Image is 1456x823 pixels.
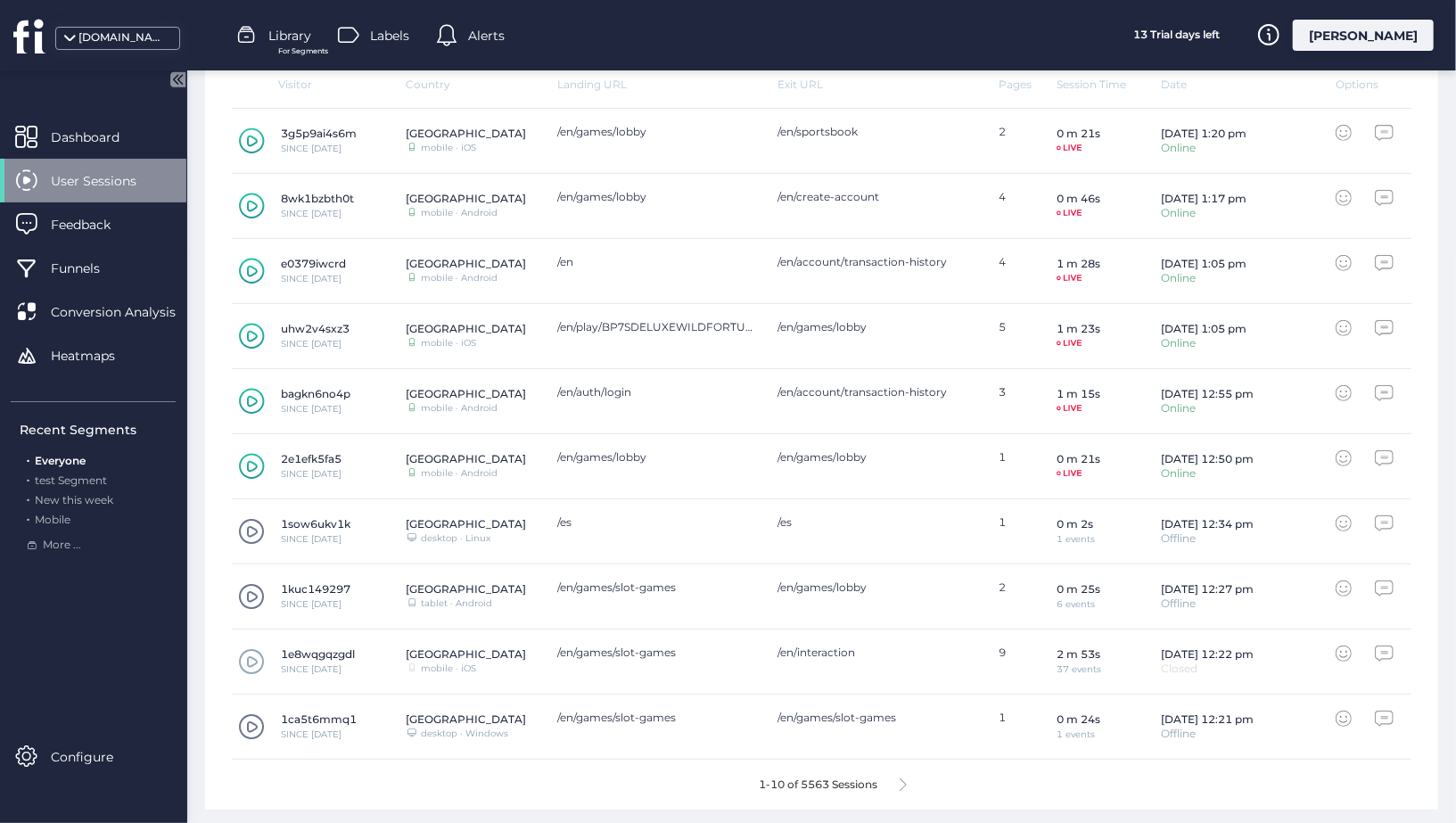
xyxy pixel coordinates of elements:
[1057,712,1100,726] div: 0 m 24s
[421,144,476,152] div: mobile · iOS
[281,144,357,153] div: SINCE [DATE]
[421,209,498,218] div: mobile · Android
[281,647,355,661] div: 1e8wqgqzgdl
[406,322,526,335] div: [GEOGRAPHIC_DATA]
[43,537,81,554] span: More ...
[557,450,761,464] div: /en/games/lobby
[1161,728,1254,739] div: Offline
[35,454,86,467] span: Everyone
[406,452,526,465] div: [GEOGRAPHIC_DATA]
[1161,582,1254,596] div: [DATE] 12:27 pm
[1161,322,1246,335] div: [DATE] 1:05 pm
[1057,127,1100,140] div: 0 m 21s
[421,599,492,608] div: tablet · Android
[1057,192,1100,205] div: 0 m 46s
[1161,192,1246,205] div: [DATE] 1:17 pm
[281,665,355,674] div: SINCE [DATE]
[1293,20,1434,51] div: [PERSON_NAME]
[370,26,409,45] span: Labels
[1161,452,1254,465] div: [DATE] 12:50 pm
[421,404,498,413] div: mobile · Android
[1336,78,1394,91] div: Options
[278,45,328,57] span: For Segments
[999,646,1057,678] div: 9
[557,515,761,529] div: /es
[421,339,476,348] div: mobile · iOS
[1161,78,1335,91] div: Date
[51,128,146,147] span: Dashboard
[557,711,761,724] div: /en/games/slot-games
[1161,403,1254,414] div: Online
[281,470,341,479] div: SINCE [DATE]
[999,255,1057,287] div: 4
[1161,338,1246,349] div: Online
[999,385,1057,417] div: 3
[281,210,354,218] div: SINCE [DATE]
[281,600,350,609] div: SINCE [DATE]
[999,580,1057,613] div: 2
[421,729,508,738] div: desktop · Windows
[557,580,761,594] div: /en/games/slot-games
[1161,257,1246,270] div: [DATE] 1:05 pm
[1161,468,1254,479] div: Online
[406,647,526,661] div: [GEOGRAPHIC_DATA]
[777,646,981,659] div: /en/interaction
[557,190,761,203] div: /en/games/lobby
[999,125,1057,157] div: 2
[1161,208,1246,218] div: Online
[1057,600,1100,609] div: 6 events
[35,473,107,487] span: test Segment
[777,450,981,464] div: /en/games/lobby
[406,127,526,140] div: [GEOGRAPHIC_DATA]
[281,582,350,596] div: 1kuc149297
[51,171,163,191] span: User Sessions
[557,320,761,333] div: /en/play/BP7SDELUXEWILDFORTUNEPLAY
[281,127,357,140] div: 3g5p9ai4s6m
[421,534,490,543] div: desktop · Linux
[421,469,498,478] div: mobile · Android
[51,259,127,278] span: Funnels
[557,78,778,91] div: Landing URL
[51,215,137,235] span: Feedback
[51,346,142,366] span: Heatmaps
[1161,598,1254,609] div: Offline
[281,535,350,544] div: SINCE [DATE]
[1057,452,1100,465] div: 0 m 21s
[1057,322,1100,335] div: 1 m 23s
[1161,273,1246,284] div: Online
[281,257,346,270] div: e0379iwcrd
[1057,730,1100,739] div: 1 events
[777,78,999,91] div: Exit URL
[999,450,1057,482] div: 1
[999,515,1057,547] div: 1
[777,711,981,724] div: /en/games/slot-games
[999,78,1057,91] div: Pages
[406,582,526,596] div: [GEOGRAPHIC_DATA]
[421,274,498,283] div: mobile · Android
[777,580,981,594] div: /en/games/lobby
[51,747,140,767] span: Configure
[421,664,476,673] div: mobile · iOS
[232,78,406,91] div: Visitor
[27,509,29,526] span: .
[759,779,877,790] div: 1-10 of 5563 Sessions
[406,712,526,726] div: [GEOGRAPHIC_DATA]
[557,125,761,138] div: /en/games/lobby
[27,450,29,467] span: .
[51,302,202,322] span: Conversion Analysis
[1161,533,1254,544] div: Offline
[999,320,1057,352] div: 5
[1057,665,1101,674] div: 37 events
[1161,647,1254,661] div: [DATE] 12:22 pm
[35,513,70,526] span: Mobile
[406,257,526,270] div: [GEOGRAPHIC_DATA]
[557,255,761,268] div: /en
[999,711,1057,743] div: 1
[557,646,761,659] div: /en/games/slot-games
[35,493,113,506] span: New this week
[999,190,1057,222] div: 4
[1057,78,1161,91] div: Session Time
[777,320,981,333] div: /en/games/lobby
[1161,127,1246,140] div: [DATE] 1:20 pm
[20,420,176,440] div: Recent Segments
